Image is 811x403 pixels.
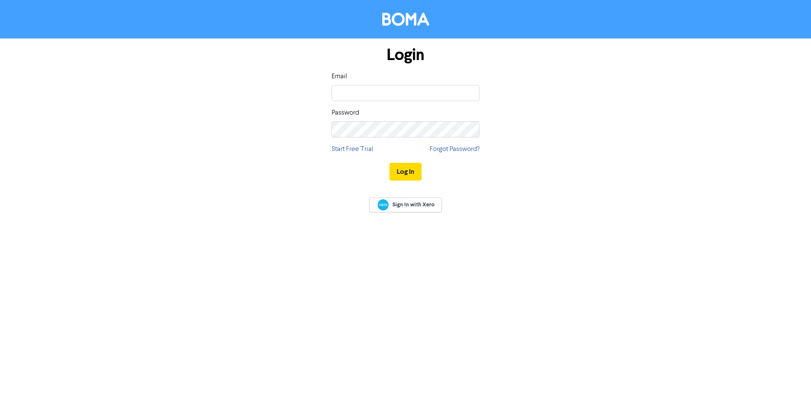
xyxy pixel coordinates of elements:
[382,13,429,26] img: BOMA Logo
[378,199,389,211] img: Xero logo
[332,45,479,65] h1: Login
[369,197,442,212] a: Sign In with Xero
[332,108,359,118] label: Password
[332,71,347,82] label: Email
[430,144,479,154] a: Forgot Password?
[389,163,422,181] button: Log In
[392,201,435,208] span: Sign In with Xero
[332,144,373,154] a: Start Free Trial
